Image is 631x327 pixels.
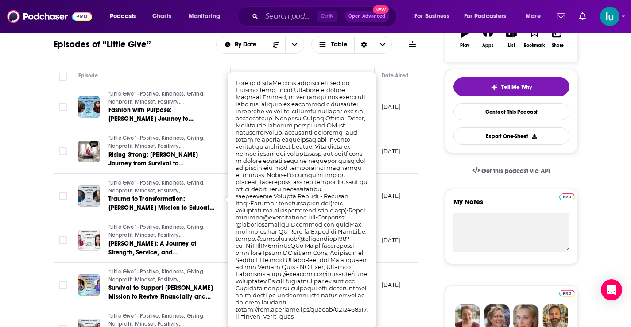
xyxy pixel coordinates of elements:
[236,79,389,320] span: Lore ip d sitaMe cons adipisci elitsed do Eiusmo Temp, Incid Utlabore etdolore Magnaal Enimad, m ...
[7,8,92,25] img: Podchaser - Follow, Share and Rate Podcasts
[59,281,67,289] span: Toggle select row
[104,9,147,23] button: open menu
[189,10,220,23] span: Monitoring
[523,22,546,54] button: Bookmark
[559,192,575,200] a: Pro website
[382,70,409,81] div: Date Aired
[108,135,215,150] a: “Little Give” - Positive, Kindness, Giving, Nonprofit, Mindset, Positivity, Empowerment
[108,135,205,157] span: “Little Give” - Positive, Kindness, Giving, Nonprofit, Mindset, Positivity, Empowerment
[373,5,389,14] span: New
[108,239,215,257] a: [PERSON_NAME]: A Journey of Strength, Service, and Empowerment from [GEOGRAPHIC_DATA] to Business...
[519,9,552,23] button: open menu
[453,197,569,213] label: My Notes
[382,281,401,289] p: [DATE]
[559,193,575,200] img: Podchaser Pro
[285,36,304,53] button: open menu
[382,236,401,244] p: [DATE]
[362,71,372,81] button: Column Actions
[59,147,67,155] span: Toggle select row
[108,179,215,195] a: “Little Give” - Positive, Kindness, Giving, Nonprofit, Mindset, Positivity, Empowerment
[491,84,498,91] img: tell me why sparkle
[460,43,469,48] div: Play
[59,236,67,244] span: Toggle select row
[54,39,151,50] h1: Episodes of “Little Give”
[559,290,575,297] img: Podchaser Pro
[317,11,337,22] span: Ctrl K
[382,103,401,111] p: [DATE]
[108,195,215,212] a: Trauma to Transformation: [PERSON_NAME] Mission to Educate Law Enforcement
[554,9,569,24] a: Show notifications dropdown
[108,106,215,123] a: Fashion with Purpose: [PERSON_NAME] Journey to Affordable and Sustainable Style (133)
[108,180,205,201] span: “Little Give” - Positive, Kindness, Giving, Nonprofit, Mindset, Positivity, Empowerment
[458,9,519,23] button: open menu
[108,268,215,284] a: “Little Give” - Positive, Kindness, Giving, Nonprofit, Mindset, Positivity, Empowerment
[414,10,449,23] span: For Business
[108,90,215,106] a: “Little Give” - Positive, Kindness, Giving, Nonprofit, Mindset, Positivity, Empowerment
[59,103,67,111] span: Toggle select row
[108,223,215,239] a: “Little Give” - Positive, Kindness, Giving, Nonprofit, Mindset, Positivity, Empowerment
[601,279,622,300] div: Open Intercom Messenger
[108,150,215,168] a: Rising Strong: [PERSON_NAME] Journey from Survival to Empowering High-Value Women
[147,9,177,23] a: Charts
[262,9,317,23] input: Search podcasts, credits, & more...
[546,22,569,54] button: Share
[246,6,405,27] div: Search podcasts, credits, & more...
[108,240,204,283] span: [PERSON_NAME]: A Journey of Strength, Service, and Empowerment from [GEOGRAPHIC_DATA] to Business...
[311,36,392,54] button: Choose View
[481,167,550,175] span: Get this podcast via API
[78,70,98,81] div: Episode
[453,103,569,120] a: Contact This Podcast
[382,192,401,200] p: [DATE]
[524,43,545,48] div: Bookmark
[526,10,541,23] span: More
[59,192,67,200] span: Toggle select row
[267,36,285,53] button: Sort Direction
[600,7,619,26] span: Logged in as lusodano
[453,77,569,96] button: tell me why sparkleTell Me Why
[331,42,347,48] span: Table
[552,43,564,48] div: Share
[482,43,494,48] div: Apps
[108,91,205,112] span: “Little Give” - Positive, Kindness, Giving, Nonprofit, Mindset, Positivity, Empowerment
[499,22,523,54] button: List
[476,22,499,54] button: Apps
[408,9,461,23] button: open menu
[108,284,213,309] span: Survival to Support [PERSON_NAME] Mission to Revive Financially and Emotionally Abused Mothers (129)
[453,127,569,145] button: Export One-Sheet
[108,269,205,290] span: “Little Give” - Positive, Kindness, Giving, Nonprofit, Mindset, Positivity, Empowerment
[576,9,589,24] a: Show notifications dropdown
[354,36,373,53] div: Sort Direction
[152,10,171,23] span: Charts
[348,14,385,19] span: Open Advanced
[464,10,507,23] span: For Podcasters
[217,42,267,48] button: open menu
[600,7,619,26] button: Show profile menu
[238,70,266,81] div: Description
[216,36,304,54] h2: Choose List sort
[600,7,619,26] img: User Profile
[508,43,515,48] div: List
[108,284,215,301] a: Survival to Support [PERSON_NAME] Mission to Revive Financially and Emotionally Abused Mothers (129)
[108,195,214,220] span: Trauma to Transformation: [PERSON_NAME] Mission to Educate Law Enforcement
[108,151,203,176] span: Rising Strong: [PERSON_NAME] Journey from Survival to Empowering High-Value Women
[465,160,557,182] a: Get this podcast via API
[559,289,575,297] a: Pro website
[110,10,136,23] span: Podcasts
[382,147,401,155] p: [DATE]
[345,11,389,22] button: Open AdvancedNew
[235,42,259,48] span: By Date
[453,22,476,54] button: Play
[182,9,232,23] button: open menu
[108,224,205,246] span: “Little Give” - Positive, Kindness, Giving, Nonprofit, Mindset, Positivity, Empowerment
[108,106,205,140] span: Fashion with Purpose: [PERSON_NAME] Journey to Affordable and Sustainable Style (133)
[501,84,532,91] span: Tell Me Why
